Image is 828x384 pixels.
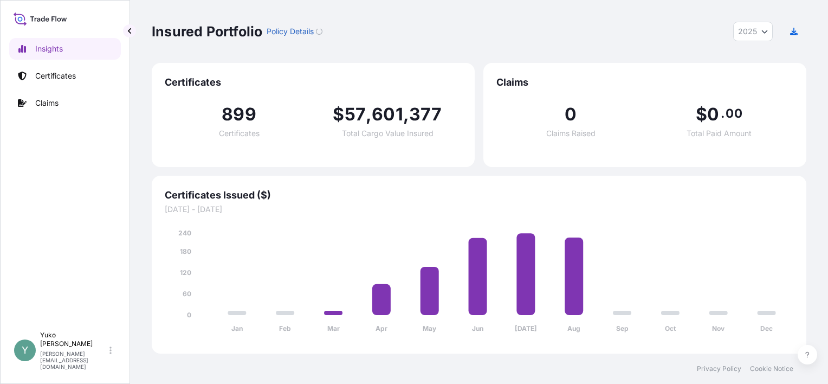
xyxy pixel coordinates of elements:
[472,324,483,332] tspan: Jun
[333,106,344,123] span: $
[180,268,191,277] tspan: 120
[178,229,191,237] tspan: 240
[733,22,773,41] button: Year Selector
[9,92,121,114] a: Claims
[183,290,191,298] tspan: 60
[222,106,256,123] span: 899
[403,106,409,123] span: ,
[35,98,59,108] p: Claims
[687,130,752,137] span: Total Paid Amount
[366,106,372,123] span: ,
[738,26,757,37] span: 2025
[750,364,793,373] a: Cookie Notice
[165,76,462,89] span: Certificates
[372,106,403,123] span: 601
[342,130,434,137] span: Total Cargo Value Insured
[187,311,191,319] tspan: 0
[712,324,725,332] tspan: Nov
[40,350,107,370] p: [PERSON_NAME][EMAIL_ADDRESS][DOMAIN_NAME]
[696,106,707,123] span: $
[423,324,437,332] tspan: May
[515,324,537,332] tspan: [DATE]
[496,76,793,89] span: Claims
[721,109,725,118] span: .
[345,106,366,123] span: 57
[180,247,191,255] tspan: 180
[267,26,314,37] p: Policy Details
[616,324,629,332] tspan: Sep
[9,38,121,60] a: Insights
[316,28,322,35] div: Loading
[707,106,719,123] span: 0
[231,324,243,332] tspan: Jan
[22,345,28,356] span: Y
[9,65,121,87] a: Certificates
[760,324,773,332] tspan: Dec
[219,130,260,137] span: Certificates
[376,324,387,332] tspan: Apr
[697,364,741,373] a: Privacy Policy
[546,130,596,137] span: Claims Raised
[327,324,340,332] tspan: Mar
[40,331,107,348] p: Yuko [PERSON_NAME]
[35,71,76,81] p: Certificates
[567,324,580,332] tspan: Aug
[279,324,291,332] tspan: Feb
[409,106,442,123] span: 377
[665,324,676,332] tspan: Oct
[165,204,793,215] span: [DATE] - [DATE]
[726,109,742,118] span: 00
[316,23,322,40] button: Loading
[165,189,793,202] span: Certificates Issued ($)
[35,43,63,54] p: Insights
[565,106,577,123] span: 0
[152,23,262,40] p: Insured Portfolio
